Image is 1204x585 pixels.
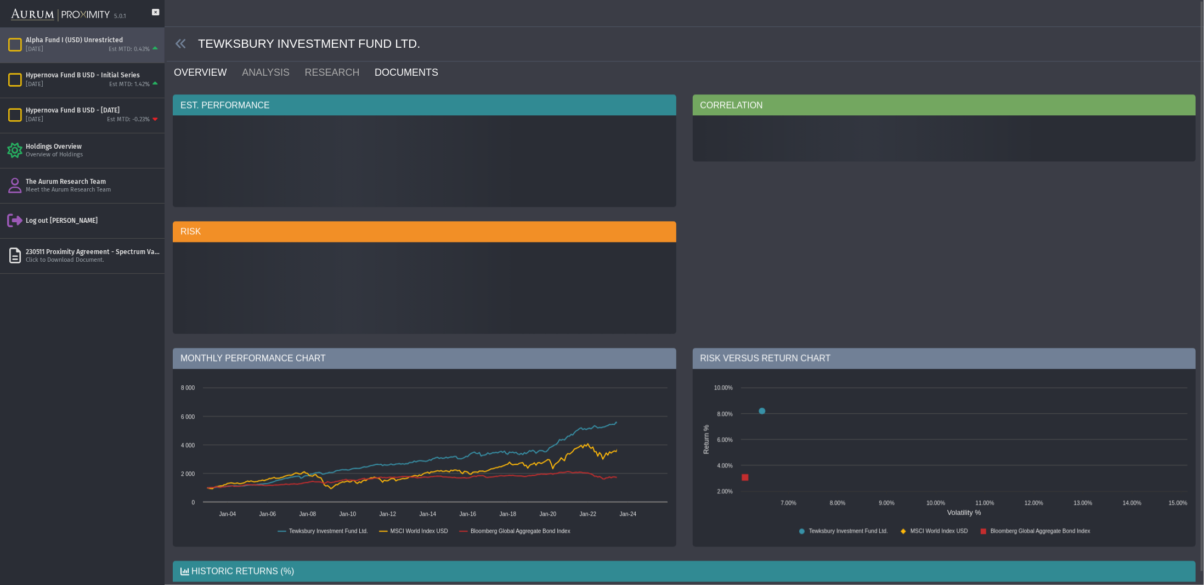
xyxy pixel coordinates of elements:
text: 8.00% [717,411,732,417]
div: Click to Download Document. [26,256,160,265]
a: OVERVIEW [173,61,241,83]
text: Jan-04 [219,511,236,517]
div: Hypernova Fund B USD - Initial Series [26,71,160,80]
text: 11.00% [975,500,994,506]
div: Holdings Overview [26,142,160,151]
text: Bloomberg Global Aggregate Bond Index [471,528,570,534]
text: MSCI World Index USD [391,528,448,534]
text: Jan-14 [420,511,437,517]
text: Return % [702,425,710,454]
text: 9.00% [879,500,894,506]
div: Est MTD: -0.23% [107,116,150,124]
div: Alpha Fund I (USD) Unrestricted [26,36,160,44]
text: Jan-16 [460,511,477,517]
text: 6 000 [181,414,195,420]
text: Volatility % [947,508,981,516]
div: EST. PERFORMANCE [173,95,676,116]
text: 2 000 [181,471,195,477]
div: Hypernova Fund B USD - [DATE] [26,106,160,115]
text: 4 000 [181,442,195,448]
a: DOCUMENTS [374,61,453,83]
div: Log out [PERSON_NAME] [26,216,160,225]
div: Est MTD: 0.43% [109,46,150,54]
div: 230511 Proximity Agreement - Spectrum Value Management.pdf [26,248,160,256]
text: 2.00% [717,488,732,494]
text: 10.00% [926,500,945,506]
text: MSCI World Index USD [910,528,968,534]
text: 6.00% [717,437,732,443]
text: Jan-24 [620,511,637,517]
text: 8.00% [830,500,845,506]
text: Jan-06 [259,511,276,517]
text: Tewksbury Investment Fund Ltd. [809,528,888,534]
div: TEWKSBURY INVESTMENT FUND LTD. [167,27,1204,61]
text: 15.00% [1168,500,1187,506]
text: 4.00% [717,463,732,469]
text: 13.00% [1073,500,1092,506]
text: Tewksbury Investment Fund Ltd. [289,528,368,534]
div: [DATE] [26,116,43,124]
text: Jan-18 [500,511,517,517]
text: Jan-12 [380,511,397,517]
img: Aurum-Proximity%20white.svg [11,3,110,27]
text: Jan-08 [299,511,316,517]
text: 8 000 [181,385,195,391]
div: [DATE] [26,46,43,54]
text: Jan-20 [540,511,557,517]
text: Jan-22 [580,511,597,517]
text: 10.00% [714,385,733,391]
div: CORRELATION [693,95,1196,116]
div: RISK [173,221,676,242]
a: ANALYSIS [241,61,303,83]
div: 5.0.1 [114,13,126,21]
div: Est MTD: 1.42% [109,81,150,89]
div: Overview of Holdings [26,151,160,159]
div: The Aurum Research Team [26,177,160,186]
text: 0 [191,499,195,505]
div: RISK VERSUS RETURN CHART [693,348,1196,369]
text: Bloomberg Global Aggregate Bond Index [991,528,1090,534]
text: 14.00% [1123,500,1141,506]
text: Jan-10 [340,511,357,517]
div: Meet the Aurum Research Team [26,186,160,194]
a: RESEARCH [304,61,374,83]
div: [DATE] [26,81,43,89]
text: 12.00% [1025,500,1043,506]
text: 7.00% [781,500,796,506]
div: MONTHLY PERFORMANCE CHART [173,348,676,369]
div: HISTORIC RETURNS (%) [173,561,1196,582]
